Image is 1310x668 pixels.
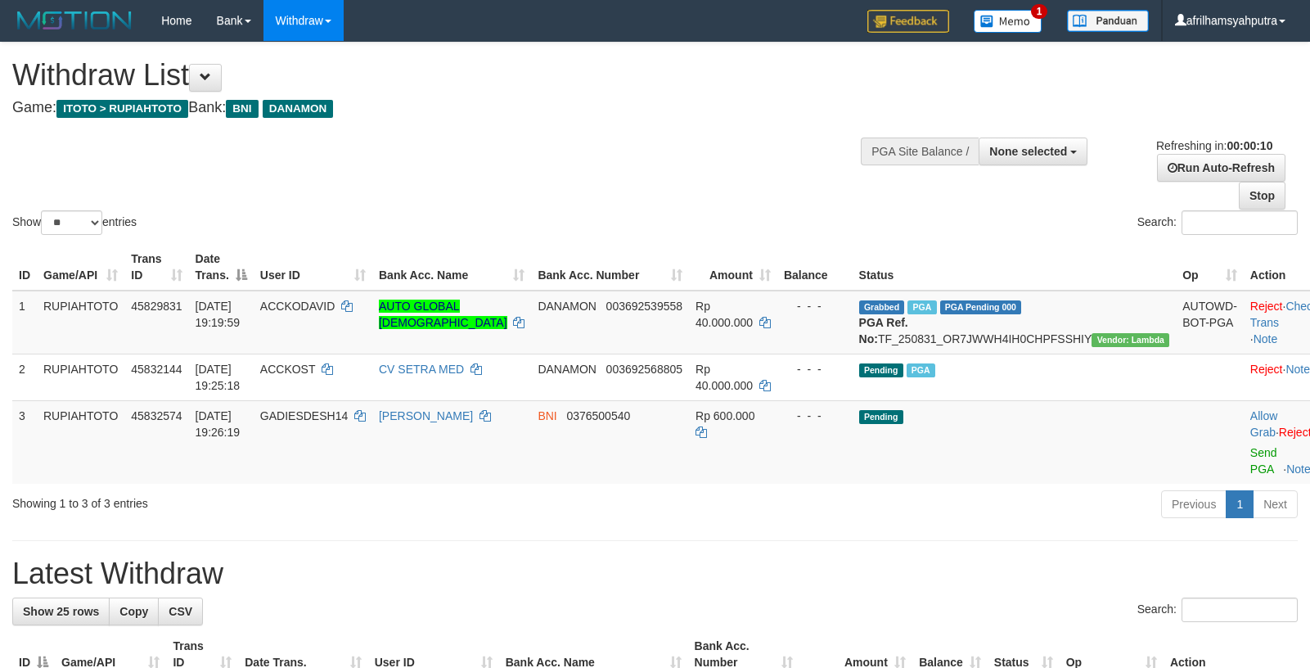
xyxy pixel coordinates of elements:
span: Pending [859,410,903,424]
input: Search: [1182,598,1298,622]
th: Op: activate to sort column ascending [1176,244,1244,291]
h1: Latest Withdraw [12,557,1298,590]
th: ID [12,244,37,291]
th: Game/API: activate to sort column ascending [37,244,124,291]
h4: Game: Bank: [12,100,857,116]
span: 45832574 [131,409,182,422]
a: Show 25 rows [12,598,110,625]
a: CSV [158,598,203,625]
a: Run Auto-Refresh [1157,154,1285,182]
a: Stop [1239,182,1285,210]
span: DANAMON [263,100,334,118]
span: 45832144 [131,363,182,376]
div: - - - [784,408,846,424]
span: DANAMON [538,300,596,313]
label: Search: [1137,210,1298,235]
span: [DATE] 19:19:59 [196,300,241,329]
span: Pending [859,363,903,377]
a: Note [1254,332,1278,345]
input: Search: [1182,210,1298,235]
a: Reject [1250,300,1283,313]
th: User ID: activate to sort column ascending [254,244,372,291]
select: Showentries [41,210,102,235]
div: Showing 1 to 3 of 3 entries [12,489,533,512]
span: Marked by afrilhamsyahputra [907,300,936,314]
label: Show entries [12,210,137,235]
span: GADIESDESH14 [260,409,348,422]
a: Next [1253,490,1298,518]
span: None selected [989,145,1067,158]
th: Bank Acc. Name: activate to sort column ascending [372,244,531,291]
label: Search: [1137,598,1298,622]
td: RUPIAHTOTO [37,400,124,484]
span: BNI [226,100,258,118]
span: Copy 003692568805 to clipboard [606,363,682,376]
span: · [1250,409,1279,439]
span: Copy [119,605,148,618]
img: Feedback.jpg [867,10,949,33]
span: Grabbed [859,300,905,314]
td: RUPIAHTOTO [37,291,124,354]
div: - - - [784,361,846,377]
td: 3 [12,400,37,484]
span: Marked by afrilhamsyahputra [907,363,935,377]
div: - - - [784,298,846,314]
a: 1 [1226,490,1254,518]
th: Bank Acc. Number: activate to sort column ascending [531,244,689,291]
th: Status [853,244,1177,291]
td: RUPIAHTOTO [37,354,124,400]
span: ACCKOST [260,363,315,376]
h1: Withdraw List [12,59,857,92]
th: Amount: activate to sort column ascending [689,244,777,291]
span: 1 [1031,4,1048,19]
td: 2 [12,354,37,400]
a: Allow Grab [1250,409,1277,439]
span: BNI [538,409,556,422]
span: 45829831 [131,300,182,313]
div: PGA Site Balance / [861,138,979,165]
span: Rp 600.000 [696,409,754,422]
span: Refreshing in: [1156,139,1272,152]
span: Show 25 rows [23,605,99,618]
span: [DATE] 19:26:19 [196,409,241,439]
td: AUTOWD-BOT-PGA [1176,291,1244,354]
a: AUTO GLOBAL [DEMOGRAPHIC_DATA] [379,300,507,329]
a: Copy [109,598,159,625]
span: Copy 003692539558 to clipboard [606,300,682,313]
button: None selected [979,138,1087,165]
img: MOTION_logo.png [12,8,137,33]
span: [DATE] 19:25:18 [196,363,241,392]
span: CSV [169,605,192,618]
a: Send PGA [1250,446,1277,476]
a: [PERSON_NAME] [379,409,473,422]
a: Note [1285,363,1310,376]
b: PGA Ref. No: [859,316,908,345]
strong: 00:00:10 [1227,139,1272,152]
th: Balance [777,244,853,291]
th: Trans ID: activate to sort column ascending [124,244,188,291]
th: Date Trans.: activate to sort column descending [189,244,254,291]
span: Copy 0376500540 to clipboard [566,409,630,422]
span: Vendor URL: https://order7.1velocity.biz [1092,333,1169,347]
img: panduan.png [1067,10,1149,32]
a: Previous [1161,490,1227,518]
span: ITOTO > RUPIAHTOTO [56,100,188,118]
a: Reject [1250,363,1283,376]
a: CV SETRA MED [379,363,464,376]
span: PGA Pending [940,300,1022,314]
span: DANAMON [538,363,596,376]
span: Rp 40.000.000 [696,363,753,392]
img: Button%20Memo.svg [974,10,1042,33]
span: ACCKODAVID [260,300,335,313]
td: TF_250831_OR7JWWH4IH0CHPFSSHIY [853,291,1177,354]
td: 1 [12,291,37,354]
span: Rp 40.000.000 [696,300,753,329]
